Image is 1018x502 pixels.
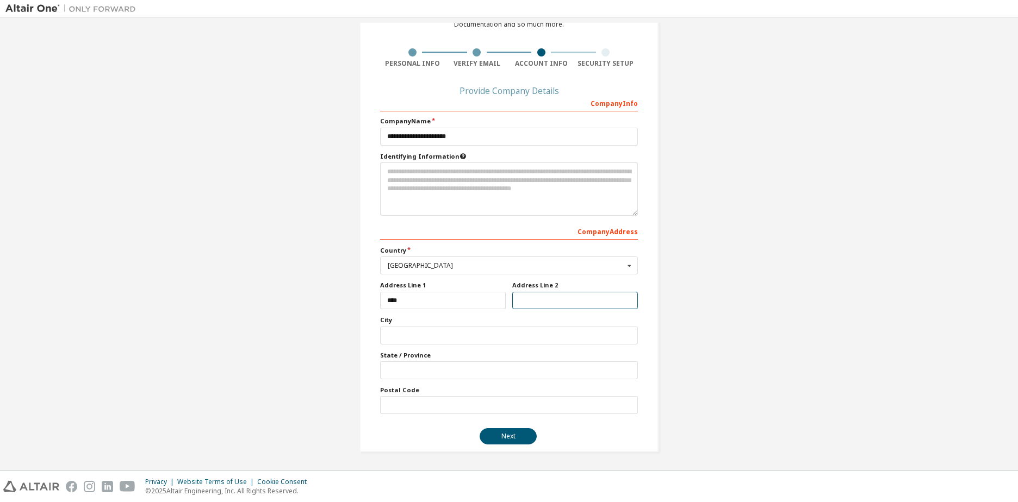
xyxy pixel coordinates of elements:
[5,3,141,14] img: Altair One
[388,262,624,269] div: [GEOGRAPHIC_DATA]
[3,481,59,492] img: altair_logo.svg
[574,59,638,68] div: Security Setup
[509,59,574,68] div: Account Info
[380,152,638,161] label: Please provide any information that will help our support team identify your company. Email and n...
[145,478,177,486] div: Privacy
[380,386,638,394] label: Postal Code
[84,481,95,492] img: instagram.svg
[380,59,445,68] div: Personal Info
[66,481,77,492] img: facebook.svg
[512,281,638,290] label: Address Line 2
[380,351,638,360] label: State / Province
[380,246,638,255] label: Country
[380,316,638,324] label: City
[380,222,638,240] div: Company Address
[177,478,257,486] div: Website Terms of Use
[145,486,313,495] p: © 2025 Altair Engineering, Inc. All Rights Reserved.
[445,59,510,68] div: Verify Email
[380,94,638,111] div: Company Info
[480,428,537,444] button: Next
[257,478,313,486] div: Cookie Consent
[380,87,638,94] div: Provide Company Details
[380,281,506,290] label: Address Line 1
[120,481,135,492] img: youtube.svg
[380,117,638,125] label: Company Name
[102,481,113,492] img: linkedin.svg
